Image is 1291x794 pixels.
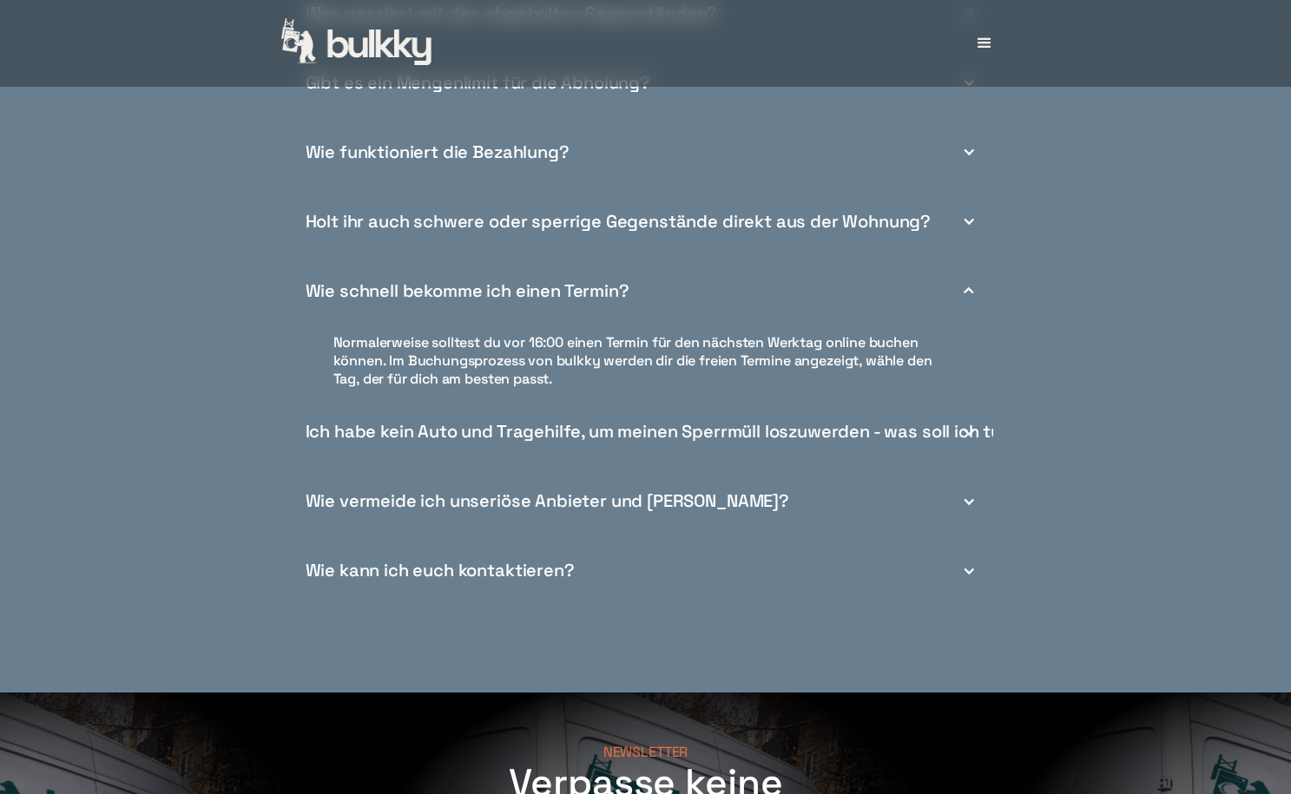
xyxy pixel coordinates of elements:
[306,492,789,510] div: Wie vermeide ich unseriöse Anbieter und [PERSON_NAME]?
[299,467,993,536] div: Wie vermeide ich unseriöse Anbieter und [PERSON_NAME]?
[299,187,993,256] div: Holt ihr auch schwere oder sperrige Gegenstände direkt aus der Wohnung?
[281,18,434,69] a: home
[316,325,976,397] a: Normalerweise solltest du vor 16:00 einen Termin für den nächsten Werktag online buchen können. I...
[299,397,993,467] div: Ich habe kein Auto und Tragehilfe, um meinen Sperrmüll loszuwerden - was soll ich tun?
[299,325,993,397] nav: Wie schnell bekomme ich einen Termin?
[306,423,1022,441] div: Ich habe kein Auto und Tragehilfe, um meinen Sperrmüll loszuwerden - was soll ich tun?
[958,17,1011,69] div: menu
[299,256,993,325] div: Wie schnell bekomme ich einen Termin?
[306,74,650,92] div: Gibt es ein Mengenlimit für die Abholung?
[299,536,993,606] div: Wie kann ich euch kontaktieren?
[603,744,688,762] div: NEWSLETTER
[306,282,629,300] div: Wie schnell bekomme ich einen Termin?
[306,561,575,580] div: Wie kann ich euch kontaktieren?
[299,117,993,187] div: Wie funktioniert die Bezahlung?
[306,213,932,231] div: Holt ihr auch schwere oder sperrige Gegenstände direkt aus der Wohnung?
[306,143,570,161] div: Wie funktioniert die Bezahlung?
